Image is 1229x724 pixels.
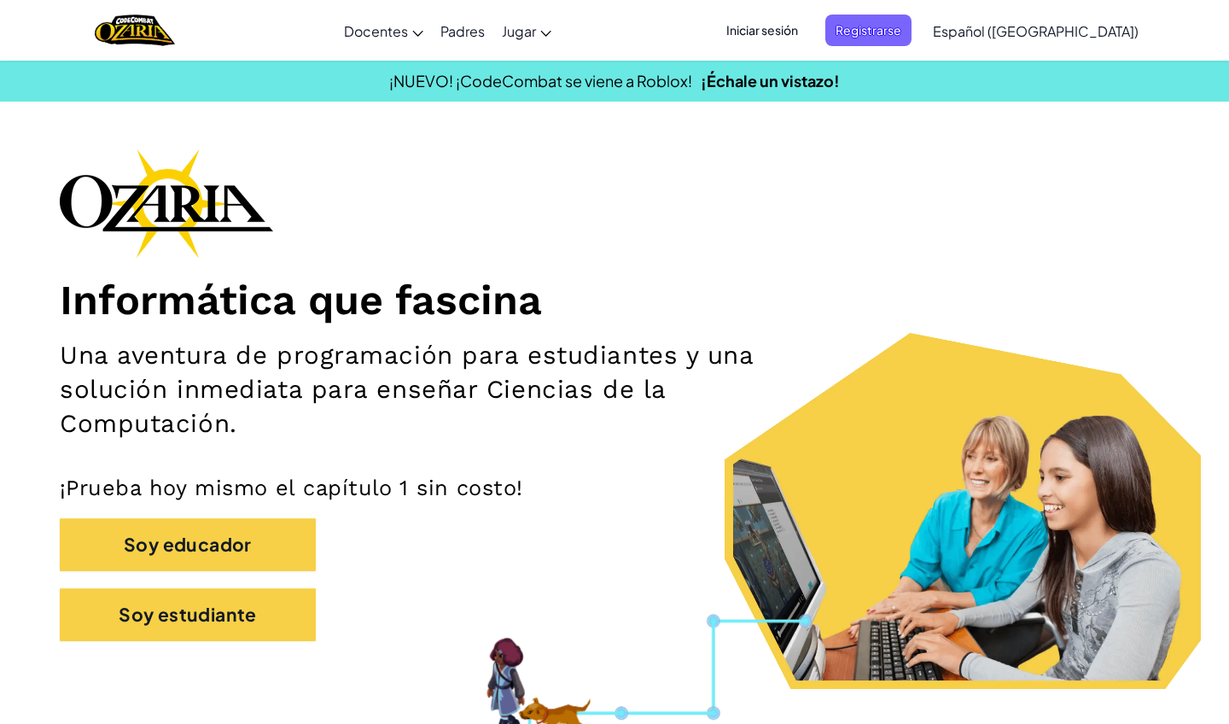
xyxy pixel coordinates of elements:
[60,149,273,258] img: Ozaria branding logo
[432,8,493,54] a: Padres
[924,8,1147,54] a: Español ([GEOGRAPHIC_DATA])
[344,22,408,40] span: Docentes
[716,15,808,46] button: Iniciar sesión
[493,8,560,54] a: Jugar
[60,475,1169,502] p: ¡Prueba hoy mismo el capítulo 1 sin costo!
[95,13,174,48] img: Home
[825,15,912,46] button: Registrarse
[60,275,1169,325] h1: Informática que fascina
[95,13,174,48] a: Ozaria by CodeCombat logo
[60,338,803,441] h2: Una aventura de programación para estudiantes y una solución inmediata para enseñar Ciencias de l...
[335,8,432,54] a: Docentes
[60,518,316,571] button: Soy educador
[933,22,1139,40] span: Español ([GEOGRAPHIC_DATA])
[502,22,536,40] span: Jugar
[701,71,840,90] a: ¡Échale un vistazo!
[60,588,316,641] button: Soy estudiante
[389,71,692,90] span: ¡NUEVO! ¡CodeCombat se viene a Roblox!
